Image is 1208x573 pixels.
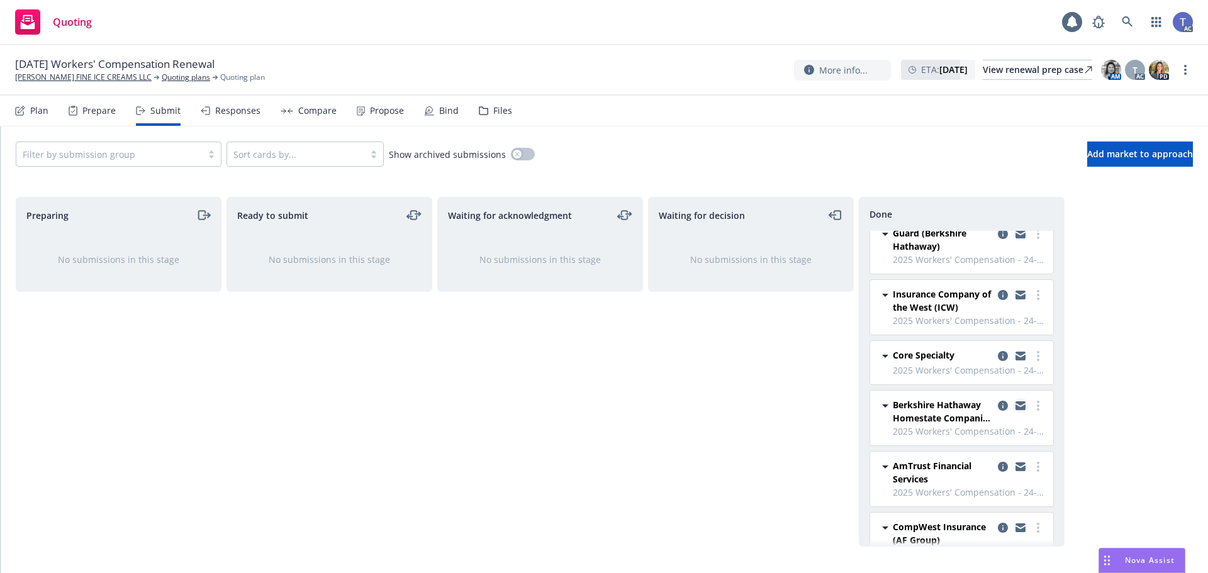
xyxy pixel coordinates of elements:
[893,253,1046,266] span: 2025 Workers' Compensation - 24-25 WC
[983,60,1092,80] a: View renewal prep case
[15,72,152,83] a: [PERSON_NAME] FINE ICE CREAMS LLC
[493,106,512,116] div: Files
[819,64,868,77] span: More info...
[389,148,506,161] span: Show archived submissions
[1031,348,1046,364] a: more
[162,72,210,83] a: Quoting plans
[828,208,843,223] a: moveLeft
[995,459,1010,474] a: copy logging email
[1132,64,1138,77] span: T
[1144,9,1169,35] a: Switch app
[893,425,1046,438] span: 2025 Workers' Compensation - 24-25 WC
[196,208,211,223] a: moveRight
[893,364,1046,377] span: 2025 Workers' Compensation - 24-25 WC
[794,60,891,81] button: More info...
[36,253,201,266] div: No submissions in this stage
[10,4,97,40] a: Quoting
[893,348,954,362] span: Core Specialty
[220,72,265,83] span: Quoting plan
[1099,548,1115,572] div: Drag to move
[448,209,572,222] span: Waiting for acknowledgment
[406,208,422,223] a: moveLeftRight
[1087,142,1193,167] button: Add market to approach
[995,348,1010,364] a: copy logging email
[1013,459,1028,474] a: copy logging email
[893,314,1046,327] span: 2025 Workers' Compensation - 24-25 WC
[1013,398,1028,413] a: copy logging email
[1031,226,1046,242] a: more
[1013,226,1028,242] a: copy logging email
[995,226,1010,242] a: copy logging email
[659,209,745,222] span: Waiting for decision
[995,398,1010,413] a: copy logging email
[1115,9,1140,35] a: Search
[15,57,215,72] span: [DATE] Workers' Compensation Renewal
[1031,287,1046,303] a: more
[893,287,993,314] span: Insurance Company of the West (ICW)
[1031,520,1046,535] a: more
[995,520,1010,535] a: copy logging email
[458,253,622,266] div: No submissions in this stage
[26,209,69,222] span: Preparing
[439,106,459,116] div: Bind
[30,106,48,116] div: Plan
[1013,348,1028,364] a: copy logging email
[1031,459,1046,474] a: more
[893,486,1046,499] span: 2025 Workers' Compensation - 24-25 WC
[1149,60,1169,80] img: photo
[893,398,993,425] span: Berkshire Hathaway Homestate Companies (BHHC)
[870,208,892,221] span: Done
[215,106,260,116] div: Responses
[1125,555,1175,565] span: Nova Assist
[150,106,181,116] div: Submit
[1086,9,1111,35] a: Report a Bug
[893,226,993,253] span: Guard (Berkshire Hathaway)
[82,106,116,116] div: Prepare
[1087,148,1193,160] span: Add market to approach
[53,17,92,27] span: Quoting
[995,287,1010,303] a: copy logging email
[983,60,1092,79] div: View renewal prep case
[921,63,968,76] span: ETA :
[1099,548,1185,573] button: Nova Assist
[1173,12,1193,32] img: photo
[1031,398,1046,413] a: more
[1013,287,1028,303] a: copy logging email
[893,520,993,547] span: CompWest Insurance (AF Group)
[617,208,632,223] a: moveLeftRight
[1178,62,1193,77] a: more
[298,106,337,116] div: Compare
[247,253,411,266] div: No submissions in this stage
[1013,520,1028,535] a: copy logging email
[237,209,308,222] span: Ready to submit
[1101,60,1121,80] img: photo
[370,106,404,116] div: Propose
[893,459,993,486] span: AmTrust Financial Services
[939,64,968,75] strong: [DATE]
[669,253,833,266] div: No submissions in this stage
